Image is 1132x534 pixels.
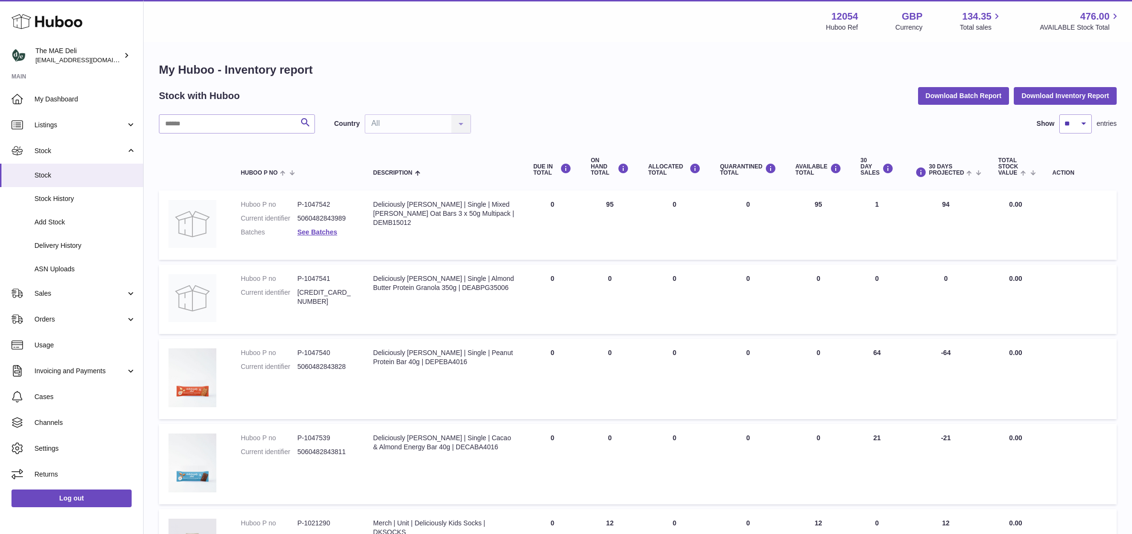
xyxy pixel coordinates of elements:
td: -21 [903,424,989,504]
td: 64 [851,339,903,419]
dt: Current identifier [241,447,297,456]
span: 0 [746,519,750,527]
span: Orders [34,315,126,324]
div: Deliciously [PERSON_NAME] | Single | Peanut Protein Bar 40g | DEPEBA4016 [373,348,515,367]
span: Settings [34,444,136,453]
dt: Huboo P no [241,434,297,443]
span: Listings [34,121,126,130]
div: 30 DAY SALES [861,157,894,177]
span: 0.00 [1009,200,1022,208]
img: logistics@deliciouslyella.com [11,48,26,63]
span: Usage [34,341,136,350]
dd: 5060482843811 [297,447,354,456]
span: Huboo P no [241,170,278,176]
img: product image [168,274,216,322]
div: The MAE Deli [35,46,122,65]
button: Download Batch Report [918,87,1009,104]
span: Total stock value [998,157,1018,177]
dd: 5060482843828 [297,362,354,371]
div: Huboo Ref [826,23,858,32]
dt: Batches [241,228,297,237]
dd: [CREDIT_CARD_NUMBER] [297,288,354,306]
dd: P-1047539 [297,434,354,443]
td: 0 [524,339,581,419]
div: Deliciously [PERSON_NAME] | Single | Mixed [PERSON_NAME] Oat Bars 3 x 50g Multipack | DEMB15012 [373,200,515,227]
dt: Huboo P no [241,348,297,357]
td: 0 [639,190,710,260]
strong: 12054 [831,10,858,23]
td: 0 [581,265,639,334]
td: 95 [581,190,639,260]
span: Total sales [960,23,1002,32]
div: AVAILABLE Total [796,163,841,176]
span: [EMAIL_ADDRESS][DOMAIN_NAME] [35,56,141,64]
dt: Current identifier [241,214,297,223]
span: 0 [746,434,750,442]
dd: P-1021290 [297,519,354,528]
h2: Stock with Huboo [159,89,240,102]
a: 476.00 AVAILABLE Stock Total [1040,10,1121,32]
span: Channels [34,418,136,427]
span: 0.00 [1009,349,1022,356]
span: 0 [746,349,750,356]
td: 0 [639,265,710,334]
button: Download Inventory Report [1014,87,1117,104]
div: ON HAND Total [591,157,629,177]
div: ALLOCATED Total [648,163,701,176]
span: 476.00 [1080,10,1110,23]
span: ASN Uploads [34,265,136,274]
div: QUARANTINED Total [720,163,776,176]
dt: Current identifier [241,288,297,306]
td: 0 [524,265,581,334]
span: Add Stock [34,218,136,227]
img: product image [168,348,216,407]
label: Show [1037,119,1054,128]
td: 0 [524,190,581,260]
td: 0 [786,339,851,419]
a: See Batches [297,228,337,236]
a: Log out [11,489,132,507]
a: 134.35 Total sales [960,10,1002,32]
span: Stock History [34,194,136,203]
span: Invoicing and Payments [34,367,126,376]
div: DUE IN TOTAL [533,163,572,176]
span: 0 [746,200,750,208]
span: entries [1097,119,1117,128]
span: Returns [34,470,136,479]
td: 95 [786,190,851,260]
span: 0.00 [1009,275,1022,282]
span: Stock [34,146,126,156]
dd: P-1047540 [297,348,354,357]
td: 0 [524,424,581,504]
div: Deliciously [PERSON_NAME] | Single | Cacao & Almond Energy Bar 40g | DECABA4016 [373,434,515,452]
span: 0.00 [1009,434,1022,442]
dd: P-1047542 [297,200,354,209]
td: 0 [581,424,639,504]
h1: My Huboo - Inventory report [159,62,1117,78]
dt: Huboo P no [241,274,297,283]
span: 0.00 [1009,519,1022,527]
div: Deliciously [PERSON_NAME] | Single | Almond Butter Protein Granola 350g | DEABPG35006 [373,274,515,292]
span: My Dashboard [34,95,136,104]
div: Action [1053,170,1107,176]
span: Cases [34,392,136,401]
td: 0 [786,424,851,504]
td: 0 [639,424,710,504]
td: -64 [903,339,989,419]
td: 1 [851,190,903,260]
span: 134.35 [962,10,991,23]
dd: 5060482843989 [297,214,354,223]
strong: GBP [902,10,922,23]
span: Stock [34,171,136,180]
td: 0 [903,265,989,334]
dt: Huboo P no [241,519,297,528]
span: 30 DAYS PROJECTED [929,164,964,176]
dt: Huboo P no [241,200,297,209]
span: Sales [34,289,126,298]
span: Description [373,170,413,176]
span: Delivery History [34,241,136,250]
td: 0 [786,265,851,334]
span: 0 [746,275,750,282]
label: Country [334,119,360,128]
img: product image [168,200,216,248]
